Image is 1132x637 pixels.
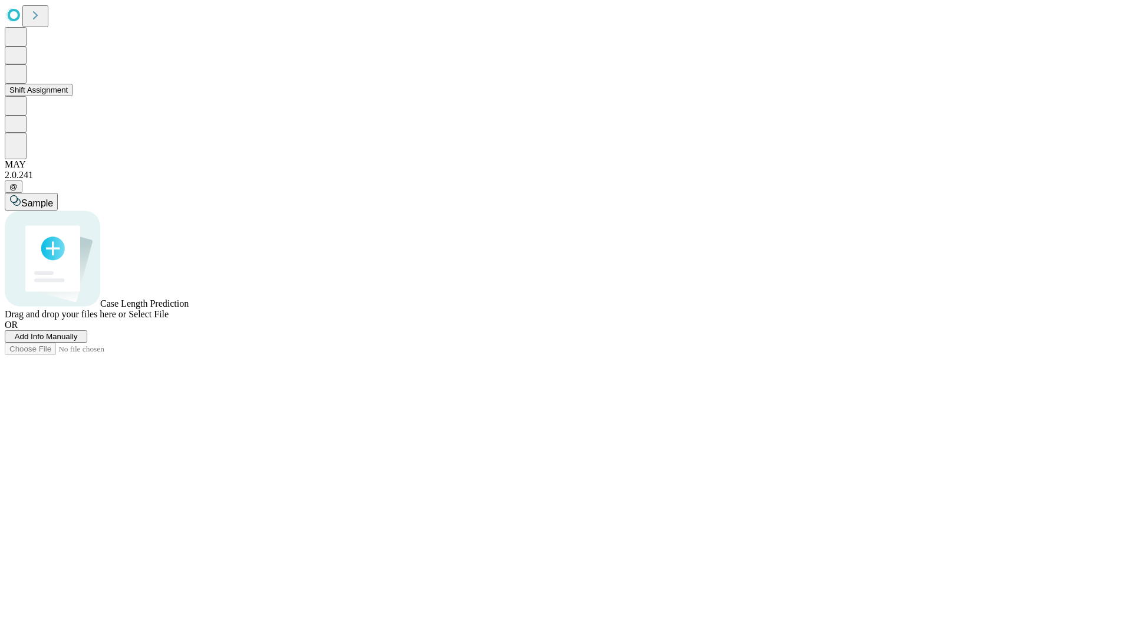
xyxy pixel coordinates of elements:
[100,298,189,308] span: Case Length Prediction
[5,180,22,193] button: @
[5,159,1127,170] div: MAY
[21,198,53,208] span: Sample
[5,193,58,211] button: Sample
[5,84,73,96] button: Shift Assignment
[5,320,18,330] span: OR
[5,330,87,343] button: Add Info Manually
[15,332,78,341] span: Add Info Manually
[129,309,169,319] span: Select File
[9,182,18,191] span: @
[5,170,1127,180] div: 2.0.241
[5,309,126,319] span: Drag and drop your files here or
